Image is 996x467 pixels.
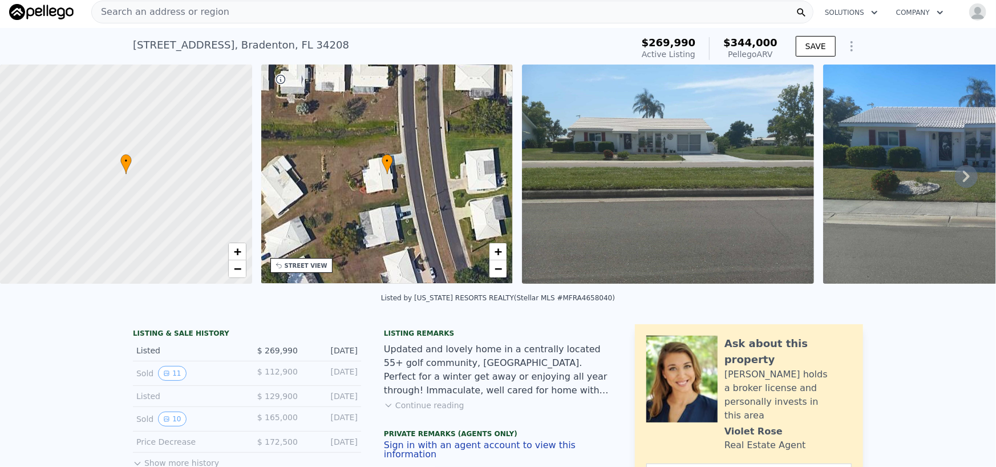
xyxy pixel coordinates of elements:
[307,390,358,402] div: [DATE]
[92,5,229,19] span: Search an address or region
[136,412,238,426] div: Sold
[257,413,298,422] span: $ 165,000
[724,438,806,452] div: Real Estate Agent
[724,425,783,438] div: Violet Rose
[120,154,132,174] div: •
[642,37,696,49] span: $269,990
[307,366,358,381] div: [DATE]
[384,400,464,411] button: Continue reading
[257,367,298,376] span: $ 112,900
[9,4,74,20] img: Pellego
[233,244,241,259] span: +
[158,412,186,426] button: View historical data
[840,35,863,58] button: Show Options
[816,2,887,23] button: Solutions
[133,329,361,340] div: LISTING & SALE HISTORY
[257,346,298,355] span: $ 269,990
[382,154,393,174] div: •
[133,37,349,53] div: [STREET_ADDRESS] , Bradenton , FL 34208
[969,3,987,21] img: avatar
[229,243,246,260] a: Zoom in
[489,260,507,277] a: Zoom out
[384,429,612,441] div: Private Remarks (Agents Only)
[307,412,358,426] div: [DATE]
[381,294,615,302] div: Listed by [US_STATE] RESORTS REALTY (Stellar MLS #MFRA4658040)
[233,261,241,276] span: −
[136,390,238,402] div: Listed
[136,366,238,381] div: Sold
[723,37,778,49] span: $344,000
[796,36,836,57] button: SAVE
[307,436,358,448] div: [DATE]
[257,437,298,446] span: $ 172,500
[384,329,612,338] div: Listing remarks
[489,243,507,260] a: Zoom in
[522,65,814,284] img: Sale: 167026304 Parcel: 58646240
[257,392,298,401] span: $ 129,900
[136,345,238,356] div: Listed
[382,156,393,166] span: •
[307,345,358,356] div: [DATE]
[136,436,238,448] div: Price Decrease
[495,261,502,276] span: −
[495,244,502,259] span: +
[158,366,186,381] button: View historical data
[120,156,132,166] span: •
[724,368,852,422] div: [PERSON_NAME] holds a broker license and personally invests in this area
[723,49,778,60] div: Pellego ARV
[887,2,953,23] button: Company
[724,336,852,368] div: Ask about this property
[285,261,327,270] div: STREET VIEW
[642,50,695,59] span: Active Listing
[384,343,612,397] div: Updated and lovely home in a centrally located 55+ golf community, [GEOGRAPHIC_DATA]. Perfect for...
[384,441,612,459] button: Sign in with an agent account to view this information
[229,260,246,277] a: Zoom out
